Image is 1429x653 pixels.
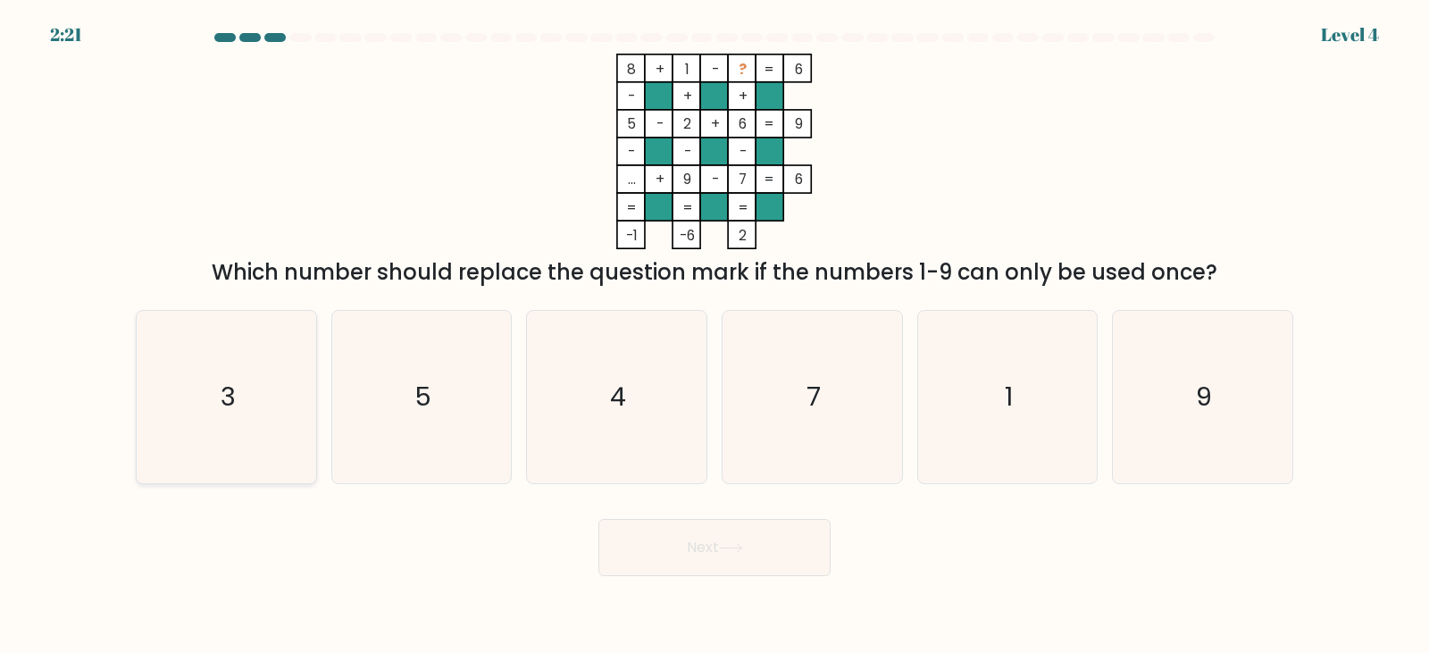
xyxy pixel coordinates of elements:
tspan: 2 [683,114,691,133]
div: Level 4 [1321,21,1379,48]
tspan: - [740,142,747,161]
text: 5 [414,380,431,415]
tspan: = [627,198,638,217]
tspan: ? [740,60,748,79]
text: 7 [806,380,821,415]
text: 9 [1197,380,1213,415]
tspan: + [656,60,664,79]
tspan: + [656,171,664,189]
div: Which number should replace the question mark if the numbers 1-9 can only be used once? [146,256,1283,289]
tspan: - [712,60,719,79]
tspan: ... [628,171,636,189]
tspan: = [738,198,748,217]
text: 4 [611,380,627,415]
tspan: 9 [795,114,803,133]
tspan: 5 [628,114,637,133]
tspan: 9 [683,171,691,189]
button: Next [598,519,831,576]
tspan: 1 [685,60,689,79]
tspan: = [764,114,774,133]
tspan: + [711,114,720,133]
tspan: -6 [680,226,695,245]
tspan: 6 [795,171,803,189]
tspan: - [684,142,691,161]
tspan: - [712,171,719,189]
tspan: 8 [628,60,637,79]
tspan: 6 [740,114,748,133]
tspan: - [656,114,664,133]
div: 2:21 [50,21,82,48]
tspan: = [764,171,774,189]
tspan: + [683,87,692,105]
tspan: - [629,142,636,161]
text: 3 [221,380,236,415]
tspan: = [682,198,693,217]
tspan: + [739,87,748,105]
tspan: = [764,60,774,79]
text: 1 [1005,380,1013,415]
tspan: - [629,87,636,105]
tspan: 2 [740,226,748,245]
tspan: -1 [626,226,638,245]
tspan: 7 [740,171,748,189]
tspan: 6 [795,60,803,79]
